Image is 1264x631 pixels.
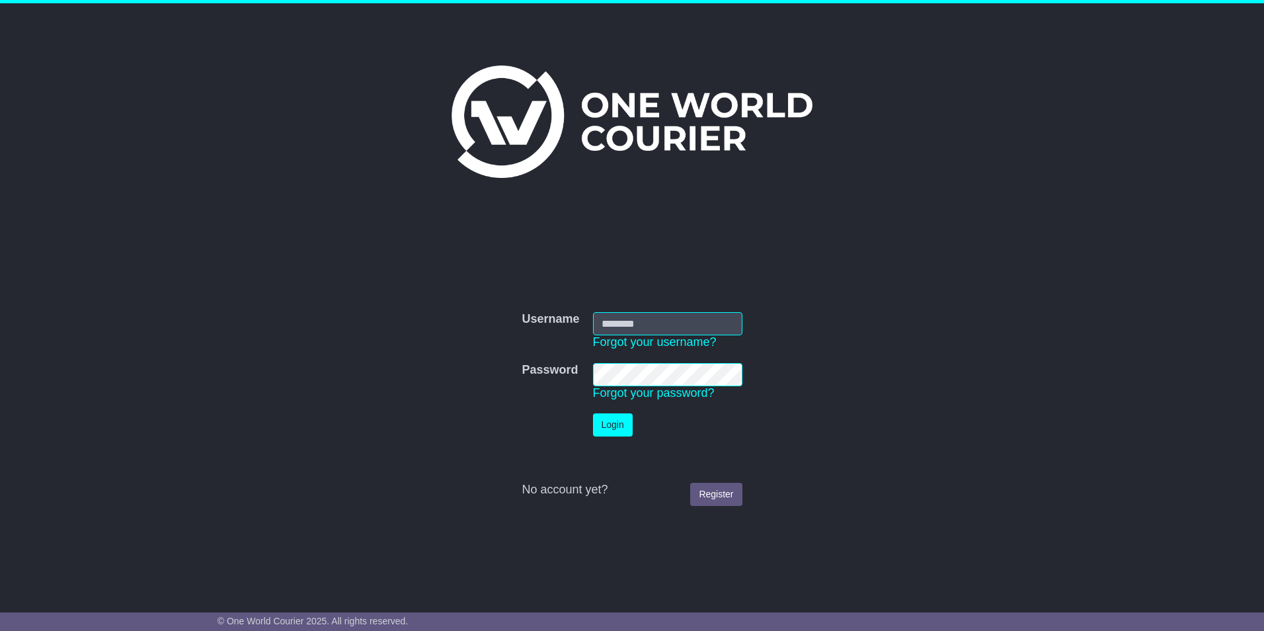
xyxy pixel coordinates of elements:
a: Forgot your password? [593,386,715,400]
a: Forgot your username? [593,335,717,349]
label: Username [522,312,579,327]
div: No account yet? [522,483,742,497]
span: © One World Courier 2025. All rights reserved. [217,616,409,626]
label: Password [522,363,578,378]
button: Login [593,413,633,437]
img: One World [452,65,812,178]
a: Register [690,483,742,506]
